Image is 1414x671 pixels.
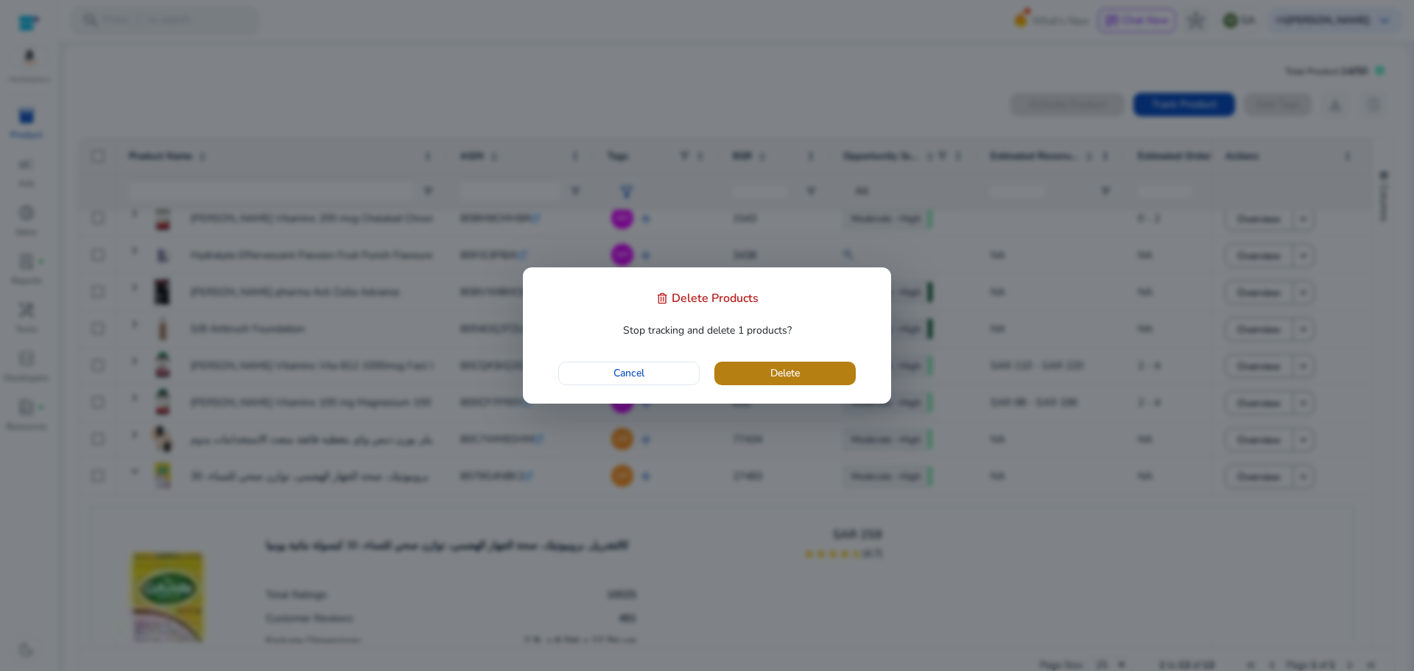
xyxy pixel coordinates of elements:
[558,362,700,385] button: Cancel
[714,362,856,385] button: Delete
[672,292,759,306] h4: Delete Products
[613,365,644,381] span: Cancel
[541,322,873,340] p: Stop tracking and delete 1 products?
[770,365,800,381] span: Delete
